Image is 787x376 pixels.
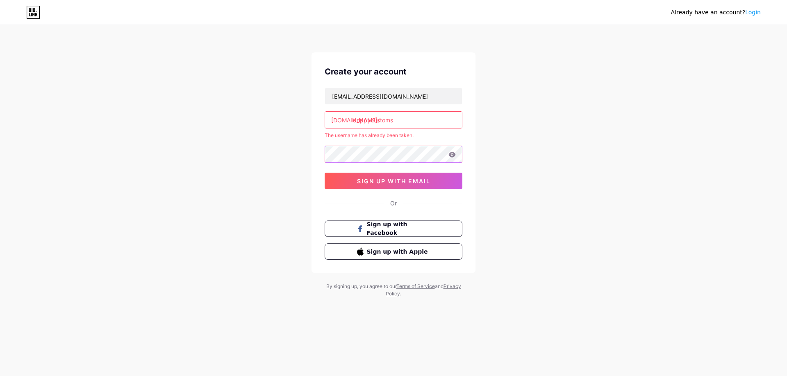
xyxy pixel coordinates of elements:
[745,9,761,16] a: Login
[367,248,430,256] span: Sign up with Apple
[325,112,462,128] input: username
[390,199,397,207] div: Or
[671,8,761,17] div: Already have an account?
[357,178,430,185] span: sign up with email
[325,173,462,189] button: sign up with email
[367,220,430,237] span: Sign up with Facebook
[325,132,462,139] div: The username has already been taken.
[325,243,462,260] button: Sign up with Apple
[325,88,462,104] input: Email
[396,283,435,289] a: Terms of Service
[325,65,462,78] div: Create your account
[331,116,380,124] div: [DOMAIN_NAME]/
[324,283,463,297] div: By signing up, you agree to our and .
[325,221,462,237] button: Sign up with Facebook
